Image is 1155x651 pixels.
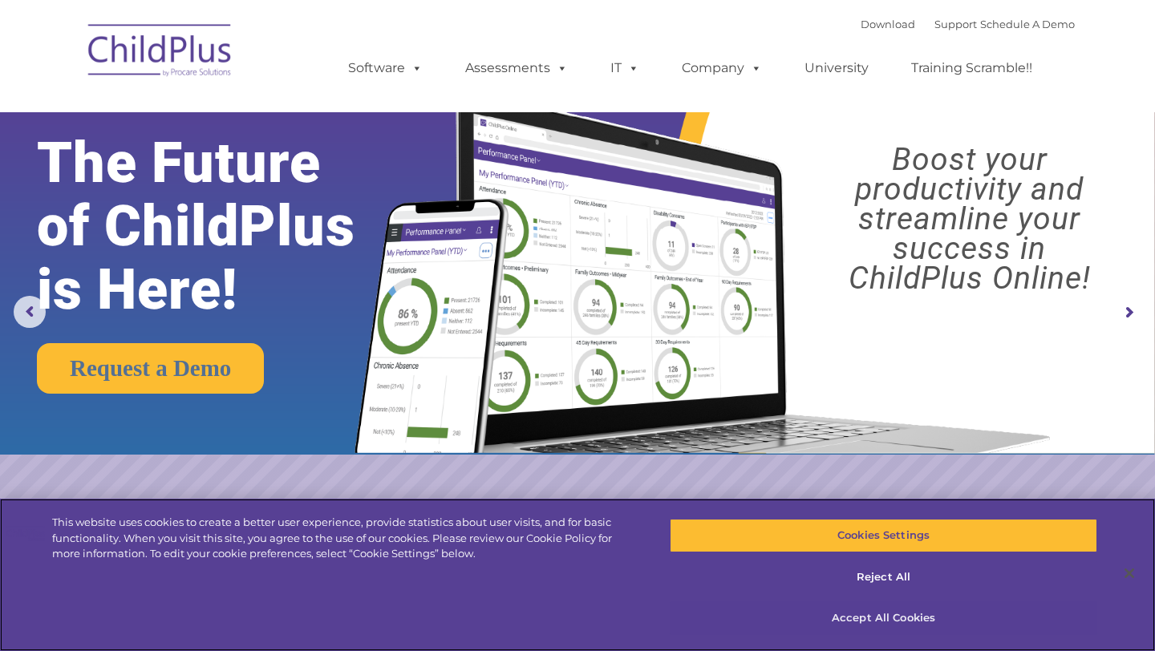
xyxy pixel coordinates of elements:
[1112,556,1147,591] button: Close
[670,560,1097,594] button: Reject All
[670,601,1097,635] button: Accept All Cookies
[895,52,1048,84] a: Training Scramble!!
[666,52,778,84] a: Company
[934,18,977,30] a: Support
[37,131,406,321] rs-layer: The Future of ChildPlus is Here!
[449,52,584,84] a: Assessments
[980,18,1075,30] a: Schedule A Demo
[788,52,885,84] a: University
[332,52,439,84] a: Software
[670,519,1097,552] button: Cookies Settings
[798,145,1141,293] rs-layer: Boost your productivity and streamline your success in ChildPlus Online!
[37,343,264,394] a: Request a Demo
[861,18,915,30] a: Download
[223,106,272,118] span: Last name
[80,13,241,93] img: ChildPlus by Procare Solutions
[223,172,291,184] span: Phone number
[861,18,1075,30] font: |
[594,52,655,84] a: IT
[52,515,635,562] div: This website uses cookies to create a better user experience, provide statistics about user visit...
